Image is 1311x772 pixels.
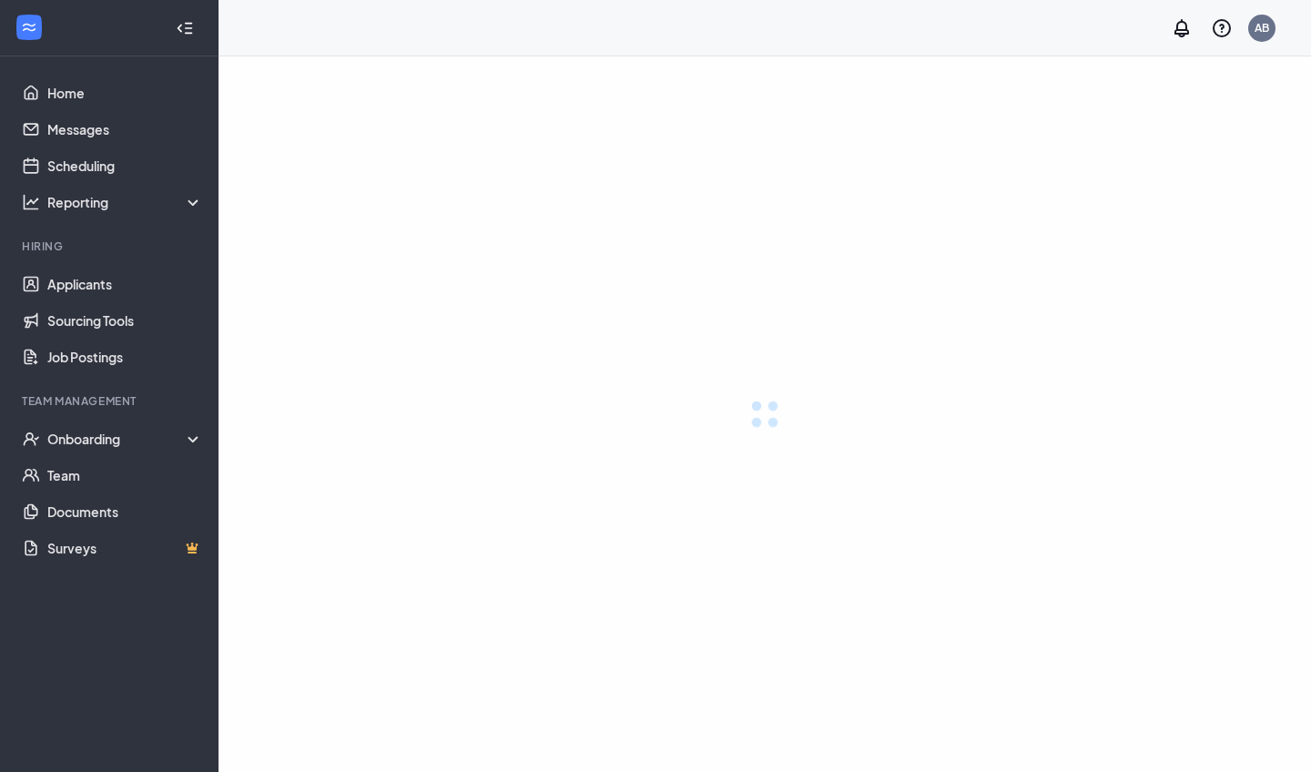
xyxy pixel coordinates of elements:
a: Messages [47,111,203,147]
div: AB [1255,20,1269,36]
div: Onboarding [47,430,204,448]
a: Team [47,457,203,493]
div: Reporting [47,193,204,211]
a: Home [47,75,203,111]
svg: Analysis [22,193,40,211]
a: SurveysCrown [47,530,203,566]
a: Job Postings [47,339,203,375]
svg: QuestionInfo [1211,17,1233,39]
a: Documents [47,493,203,530]
svg: WorkstreamLogo [20,18,38,36]
svg: Collapse [176,19,194,37]
a: Scheduling [47,147,203,184]
div: Hiring [22,239,199,254]
a: Applicants [47,266,203,302]
svg: Notifications [1171,17,1193,39]
a: Sourcing Tools [47,302,203,339]
svg: UserCheck [22,430,40,448]
div: Team Management [22,393,199,409]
